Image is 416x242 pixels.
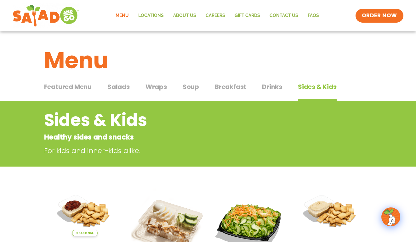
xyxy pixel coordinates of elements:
span: ORDER NOW [362,12,397,19]
span: Salads [107,82,130,91]
a: Locations [134,8,168,23]
div: Tabbed content [44,80,372,101]
a: FAQs [303,8,324,23]
a: Contact Us [265,8,303,23]
span: Seasonal [72,230,98,236]
img: Product photo for Hummus & Pita Chips [295,188,368,236]
a: Menu [111,8,134,23]
img: new-SAG-logo-768×292 [13,3,79,28]
span: Drinks [262,82,282,91]
p: Healthy sides and snacks [44,132,322,142]
nav: Menu [111,8,324,23]
p: For kids and inner-kids alike. [44,146,324,156]
h2: Sides & Kids [44,107,322,133]
img: wpChatIcon [382,208,400,226]
a: About Us [168,8,201,23]
img: Product photo for Sundried Tomato Hummus & Pita Chips [49,188,122,236]
span: Breakfast [215,82,246,91]
h1: Menu [44,43,372,77]
a: GIFT CARDS [230,8,265,23]
span: Wraps [145,82,167,91]
a: ORDER NOW [356,9,403,23]
span: Soup [183,82,199,91]
span: Featured Menu [44,82,92,91]
a: Careers [201,8,230,23]
span: Sides & Kids [298,82,337,91]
